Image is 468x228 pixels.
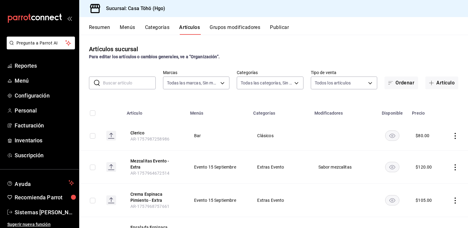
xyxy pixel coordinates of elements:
button: Ordenar [385,77,418,89]
span: Facturación [15,121,74,130]
button: edit-product-location [130,130,179,136]
button: Categorías [145,24,170,35]
button: availability-product [385,162,399,172]
label: Marcas [163,70,230,75]
button: edit-product-location [130,191,179,203]
button: Menús [120,24,135,35]
button: actions [452,133,458,139]
span: Sistemas [PERSON_NAME] [15,208,74,216]
th: Disponible [376,102,408,121]
span: Todas las categorías, Sin categoría [241,80,292,86]
span: AR-1757987258986 [130,137,169,141]
span: Pregunta a Parrot AI [16,40,66,46]
th: Categorías [250,102,310,121]
button: open_drawer_menu [67,16,72,21]
span: Configuración [15,91,74,100]
h3: Sucursal: Casa Töhö (Hgo) [101,5,165,12]
span: Ayuda [15,179,66,187]
span: Recomienda Parrot [15,193,74,201]
span: Reportes [15,62,74,70]
button: Pregunta a Parrot AI [7,37,75,49]
span: Todos los artículos [315,80,351,86]
label: Categorías [237,70,303,75]
button: actions [452,198,458,204]
div: navigation tabs [89,24,468,35]
button: availability-product [385,195,399,205]
span: Suscripción [15,151,74,159]
div: Artículos sucursal [89,45,138,54]
strong: Para editar los artículos o cambios generales, ve a “Organización”. [89,54,220,59]
span: Sabor mezcalitas [318,165,369,169]
span: Sugerir nueva función [7,221,74,228]
span: AR-1757968757661 [130,204,169,209]
div: $ 120.00 [416,164,432,170]
span: AR-1757964672514 [130,171,169,176]
button: Publicar [270,24,289,35]
span: Menú [15,77,74,85]
button: Artículos [179,24,200,35]
button: Grupos modificadores [210,24,260,35]
th: Modificadores [311,102,377,121]
th: Menús [186,102,250,121]
span: Todas las marcas, Sin marca [167,80,218,86]
span: Evento 15 Septiembre [194,165,242,169]
span: Extras Evento [257,198,303,202]
span: Personal [15,106,74,115]
button: actions [452,164,458,170]
button: availability-product [385,130,399,141]
span: Clásicos [257,134,303,138]
label: Tipo de venta [311,70,378,75]
button: Artículo [425,77,458,89]
a: Pregunta a Parrot AI [4,44,75,51]
button: Resumen [89,24,110,35]
div: $ 105.00 [416,197,432,203]
span: Inventarios [15,136,74,144]
input: Buscar artículo [103,77,156,89]
span: Extras Evento [257,165,303,169]
span: Bar [194,134,242,138]
button: edit-product-location [130,158,179,170]
th: Artículo [123,102,186,121]
span: Evento 15 Septiembre [194,198,242,202]
div: $ 80.00 [416,133,429,139]
th: Precio [408,102,442,121]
